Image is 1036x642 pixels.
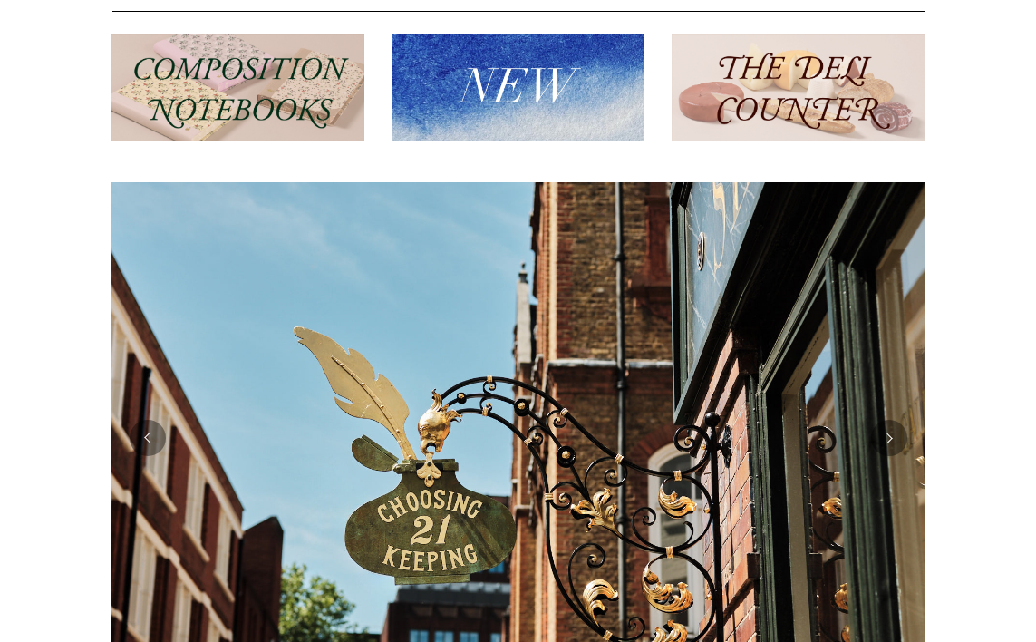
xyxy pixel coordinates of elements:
[130,420,166,456] button: Previous
[672,34,925,142] img: The Deli Counter
[392,34,644,142] img: New.jpg__PID:f73bdf93-380a-4a35-bcfe-7823039498e1
[111,34,364,142] img: 202302 Composition ledgers.jpg__PID:69722ee6-fa44-49dd-a067-31375e5d54ec
[871,420,907,456] button: Next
